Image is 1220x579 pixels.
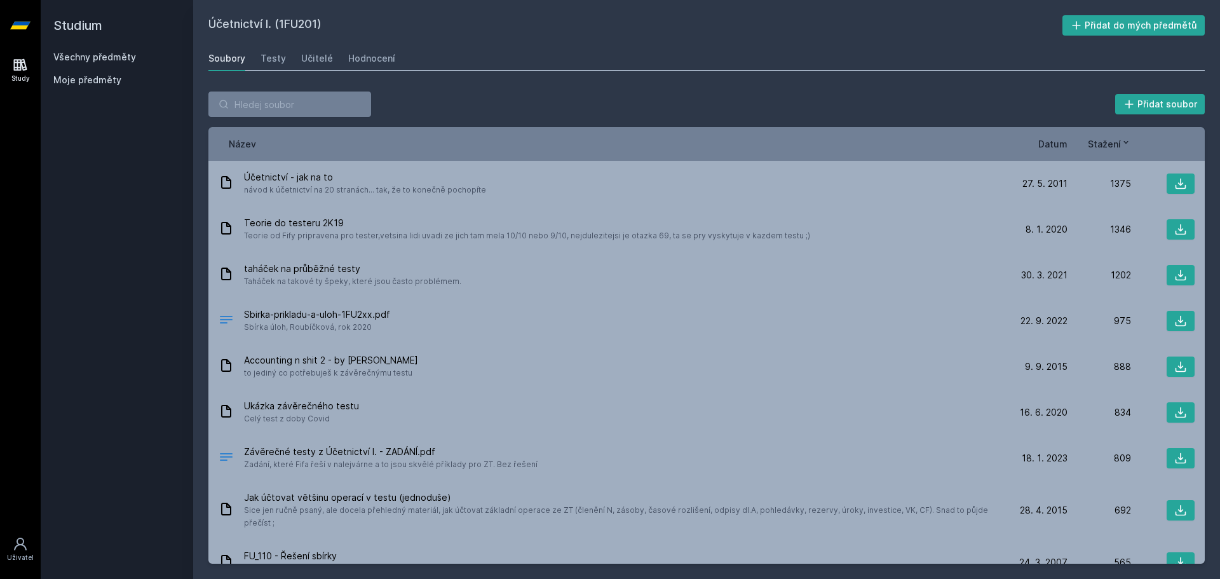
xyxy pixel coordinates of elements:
[348,52,395,65] div: Hodnocení
[208,52,245,65] div: Soubory
[244,171,486,184] span: Účetnictví - jak na to
[1067,177,1131,190] div: 1375
[1067,360,1131,373] div: 888
[1062,15,1205,36] button: Přidat do mých předmětů
[1067,223,1131,236] div: 1346
[229,137,256,151] button: Název
[208,92,371,117] input: Hledej soubor
[1021,269,1067,282] span: 30. 3. 2021
[261,46,286,71] a: Testy
[1019,556,1067,569] span: 24. 3. 2007
[244,504,999,529] span: Sice jen ručně psaný, ale docela přehledný materiál, jak účtovat základní operace ze ZT (členění ...
[244,308,390,321] span: Sbirka-prikladu-a-uloh-1FU2xx.pdf
[1025,360,1067,373] span: 9. 9. 2015
[244,367,418,379] span: to jediný co potřebuješ k závěrečnýmu testu
[219,312,234,330] div: PDF
[244,354,418,367] span: Accounting n shit 2 - by [PERSON_NAME]
[244,491,999,504] span: Jak účtovat většinu operací v testu (jednoduše)
[348,46,395,71] a: Hodnocení
[1020,315,1067,327] span: 22. 9. 2022
[208,15,1062,36] h2: Účetnictví I. (1FU201)
[244,321,390,334] span: Sbírka úloh, Roubíčková, rok 2020
[244,400,359,412] span: Ukázka závěrečného testu
[301,46,333,71] a: Učitelé
[1088,137,1121,151] span: Stažení
[1022,177,1067,190] span: 27. 5. 2011
[1020,504,1067,517] span: 28. 4. 2015
[1067,556,1131,569] div: 565
[301,52,333,65] div: Učitelé
[53,74,121,86] span: Moje předměty
[1026,223,1067,236] span: 8. 1. 2020
[1088,137,1131,151] button: Stažení
[244,229,810,242] span: Teorie od Fify pripravena pro tester,vetsina lidi uvadi ze jich tam mela 10/10 nebo 9/10, nejdule...
[11,74,30,83] div: Study
[244,262,461,275] span: taháček na průběžné testy
[244,217,810,229] span: Teorie do testeru 2K19
[261,52,286,65] div: Testy
[1067,452,1131,465] div: 809
[244,412,359,425] span: Celý test z doby Covid
[244,458,538,471] span: Zadání, které Fifa řeší v nalejvárne a to jsou skvělé příklady pro ZT. Bez řešení
[1067,504,1131,517] div: 692
[244,562,487,575] span: Naskenované řešení Sbírky příkladů a úloh k úvodu do účetnictví
[244,184,486,196] span: návod k účetnictví na 20 stranách... tak, že to konečně pochopíte
[244,550,487,562] span: FU_110 - Řešení sbírky
[1115,94,1205,114] button: Přidat soubor
[244,446,538,458] span: Závěrečné testy z Účetnictví I. - ZADÁNÍ.pdf
[3,51,38,90] a: Study
[208,46,245,71] a: Soubory
[1067,315,1131,327] div: 975
[3,530,38,569] a: Uživatel
[1067,269,1131,282] div: 1202
[1020,406,1067,419] span: 16. 6. 2020
[53,51,136,62] a: Všechny předměty
[1067,406,1131,419] div: 834
[244,275,461,288] span: Taháček na takové ty špeky, které jsou často problémem.
[7,553,34,562] div: Uživatel
[1022,452,1067,465] span: 18. 1. 2023
[1038,137,1067,151] button: Datum
[219,449,234,468] div: PDF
